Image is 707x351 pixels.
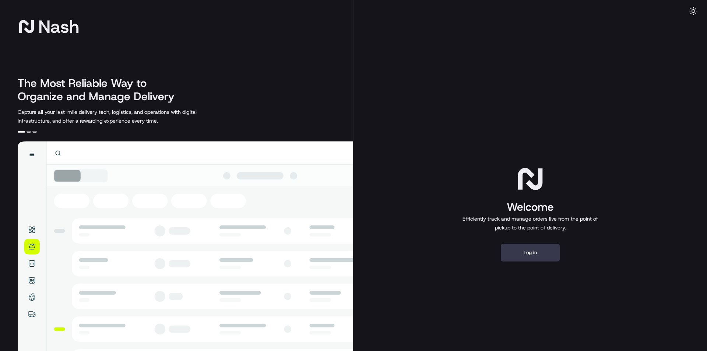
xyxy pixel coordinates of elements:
[460,214,601,232] p: Efficiently track and manage orders live from the point of pickup to the point of delivery.
[38,19,79,34] span: Nash
[501,244,560,262] button: Log in
[18,77,183,103] h2: The Most Reliable Way to Organize and Manage Delivery
[460,200,601,214] h1: Welcome
[18,108,230,125] p: Capture all your last-mile delivery tech, logistics, and operations with digital infrastructure, ...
